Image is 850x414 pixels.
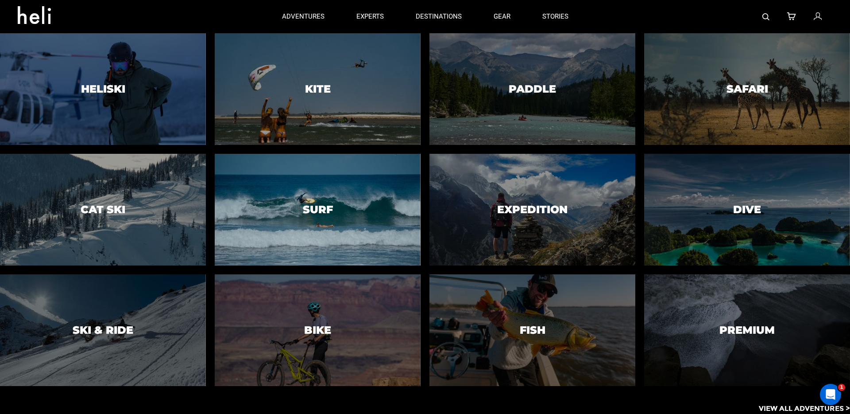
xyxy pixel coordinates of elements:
[644,274,850,386] a: PremiumPremium image
[759,404,850,414] p: View All Adventures >
[762,13,769,20] img: search-bar-icon.svg
[81,83,125,95] h3: Heliski
[73,324,133,336] h3: Ski & Ride
[520,324,545,336] h3: Fish
[719,324,775,336] h3: Premium
[838,384,845,391] span: 1
[820,384,841,405] iframe: Intercom live chat
[282,12,325,21] p: adventures
[81,204,125,215] h3: Cat Ski
[509,83,556,95] h3: Paddle
[733,204,761,215] h3: Dive
[303,204,333,215] h3: Surf
[305,83,331,95] h3: Kite
[304,324,331,336] h3: Bike
[416,12,462,21] p: destinations
[497,204,568,215] h3: Expedition
[726,83,768,95] h3: Safari
[356,12,384,21] p: experts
